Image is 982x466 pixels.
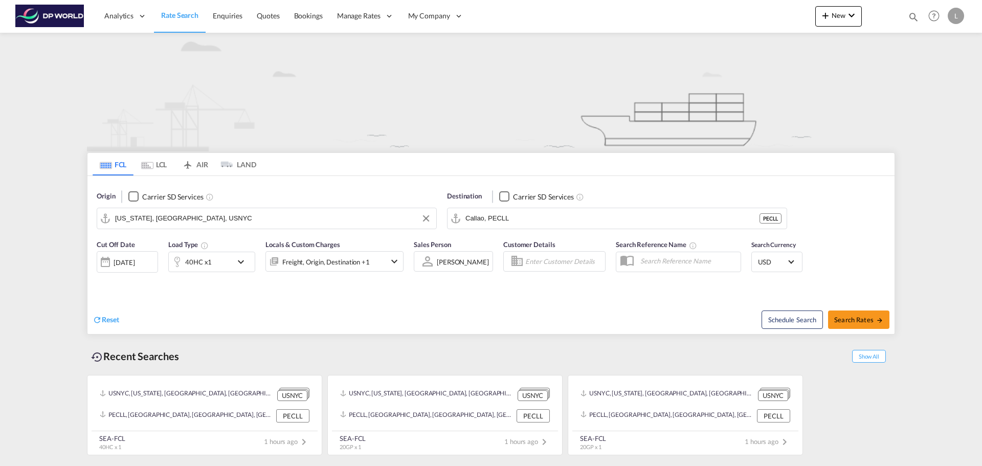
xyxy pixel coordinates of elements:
[576,193,584,201] md-icon: Unchecked: Search for CY (Container Yard) services for all selected carriers.Checked : Search for...
[93,153,133,175] md-tab-item: FCL
[161,11,198,19] span: Rate Search
[828,310,889,329] button: Search Ratesicon-arrow-right
[133,153,174,175] md-tab-item: LCL
[418,211,434,226] button: Clear Input
[437,258,489,266] div: [PERSON_NAME]
[581,388,755,401] div: USNYC, New York, NY, United States, North America, Americas
[447,191,482,202] span: Destination
[102,315,119,324] span: Reset
[276,409,309,423] div: PECLL
[925,7,948,26] div: Help
[15,5,84,28] img: c08ca190194411f088ed0f3ba295208c.png
[340,434,366,443] div: SEA-FCL
[142,192,203,202] div: Carrier SD Services
[518,390,548,401] div: USNYC
[499,191,574,202] md-checkbox: Checkbox No Ink
[100,409,274,423] div: PECLL, Callao, Peru, South America, Americas
[115,211,431,226] input: Search by Port
[185,255,212,269] div: 40HC x1
[235,256,252,268] md-icon: icon-chevron-down
[580,434,606,443] div: SEA-FCL
[337,11,381,21] span: Manage Rates
[819,11,858,19] span: New
[206,193,214,201] md-icon: Unchecked: Search for CY (Container Yard) services for all selected carriers.Checked : Search for...
[758,257,787,267] span: USD
[87,33,895,151] img: new-FCL.png
[635,253,741,269] input: Search Reference Name
[778,436,791,448] md-icon: icon-chevron-right
[168,252,255,272] div: 40HC x1icon-chevron-down
[174,153,215,175] md-tab-item: AIR
[414,240,451,249] span: Sales Person
[100,388,275,401] div: USNYC, New York, NY, United States, North America, Americas
[182,159,194,166] md-icon: icon-airplane
[200,241,209,250] md-icon: Select multiple loads to view rates
[815,6,862,27] button: icon-plus 400-fgNewicon-chevron-down
[503,240,555,249] span: Customer Details
[97,251,158,273] div: [DATE]
[504,437,550,446] span: 1 hours ago
[517,409,550,423] div: PECLL
[580,443,601,450] span: 20GP x 1
[93,315,102,324] md-icon: icon-refresh
[213,11,242,20] span: Enquiries
[845,9,858,21] md-icon: icon-chevron-down
[97,191,115,202] span: Origin
[751,241,796,249] span: Search Currency
[465,211,760,226] input: Search by Port
[340,443,361,450] span: 20GP x 1
[87,345,183,368] div: Recent Searches
[852,350,886,363] span: Show All
[168,240,209,249] span: Load Type
[876,317,883,324] md-icon: icon-arrow-right
[834,316,883,324] span: Search Rates
[538,436,550,448] md-icon: icon-chevron-right
[616,240,697,249] span: Search Reference Name
[448,208,787,229] md-input-container: Callao, PECLL
[87,375,322,455] recent-search-card: USNYC, [US_STATE], [GEOGRAPHIC_DATA], [GEOGRAPHIC_DATA], [GEOGRAPHIC_DATA], [GEOGRAPHIC_DATA] USN...
[97,272,104,285] md-datepicker: Select
[87,176,895,334] div: Origin Checkbox No InkUnchecked: Search for CY (Container Yard) services for all selected carrier...
[265,240,340,249] span: Locals & Custom Charges
[925,7,943,25] span: Help
[257,11,279,20] span: Quotes
[114,258,135,267] div: [DATE]
[97,240,135,249] span: Cut Off Date
[93,153,256,175] md-pagination-wrapper: Use the left and right arrow keys to navigate between tabs
[757,254,797,269] md-select: Select Currency: $ USDUnited States Dollar
[282,255,370,269] div: Freight Origin Destination Factory Stuffing
[93,315,119,326] div: icon-refreshReset
[908,11,919,23] md-icon: icon-magnify
[265,251,404,272] div: Freight Origin Destination Factory Stuffingicon-chevron-down
[436,254,490,269] md-select: Sales Person: Laura Zurcher
[908,11,919,27] div: icon-magnify
[340,388,515,401] div: USNYC, New York, NY, United States, North America, Americas
[525,254,602,269] input: Enter Customer Details
[388,255,400,268] md-icon: icon-chevron-down
[689,241,697,250] md-icon: Your search will be saved by the below given name
[948,8,964,24] div: L
[568,375,803,455] recent-search-card: USNYC, [US_STATE], [GEOGRAPHIC_DATA], [GEOGRAPHIC_DATA], [GEOGRAPHIC_DATA], [GEOGRAPHIC_DATA] USN...
[757,409,790,423] div: PECLL
[128,191,203,202] md-checkbox: Checkbox No Ink
[327,375,563,455] recent-search-card: USNYC, [US_STATE], [GEOGRAPHIC_DATA], [GEOGRAPHIC_DATA], [GEOGRAPHIC_DATA], [GEOGRAPHIC_DATA] USN...
[581,409,754,423] div: PECLL, Callao, Peru, South America, Americas
[513,192,574,202] div: Carrier SD Services
[99,434,125,443] div: SEA-FCL
[294,11,323,20] span: Bookings
[104,11,133,21] span: Analytics
[91,351,103,363] md-icon: icon-backup-restore
[277,390,307,401] div: USNYC
[215,153,256,175] md-tab-item: LAND
[760,213,782,224] div: PECLL
[340,409,514,423] div: PECLL, Callao, Peru, South America, Americas
[758,390,788,401] div: USNYC
[298,436,310,448] md-icon: icon-chevron-right
[264,437,310,446] span: 1 hours ago
[97,208,436,229] md-input-container: New York, NY, USNYC
[408,11,450,21] span: My Company
[762,310,823,329] button: Note: By default Schedule search will only considerorigin ports, destination ports and cut off da...
[745,437,791,446] span: 1 hours ago
[99,443,121,450] span: 40HC x 1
